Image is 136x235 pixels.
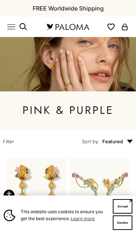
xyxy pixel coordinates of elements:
img: Cookie banner [4,209,15,221]
p: FREE Worldwide Shipping [33,3,104,13]
img: #YellowGold [7,158,66,217]
img: #YellowGold [70,158,129,217]
span: Featured [102,137,133,145]
nav: Primary navigation [7,22,38,31]
button: Filter [3,129,68,149]
a: Learn more [70,214,96,222]
span: Sort by: [82,137,99,145]
button: Sort by: Featured [68,129,133,149]
h1: Pink & Purple [22,103,114,117]
nav: Secondary navigation [107,22,129,31]
span: This website uses cookies to ensure you get the best experience. [21,208,107,222]
button: Decline [113,215,132,230]
button: Close [128,198,133,202]
button: Accept [113,199,132,213]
